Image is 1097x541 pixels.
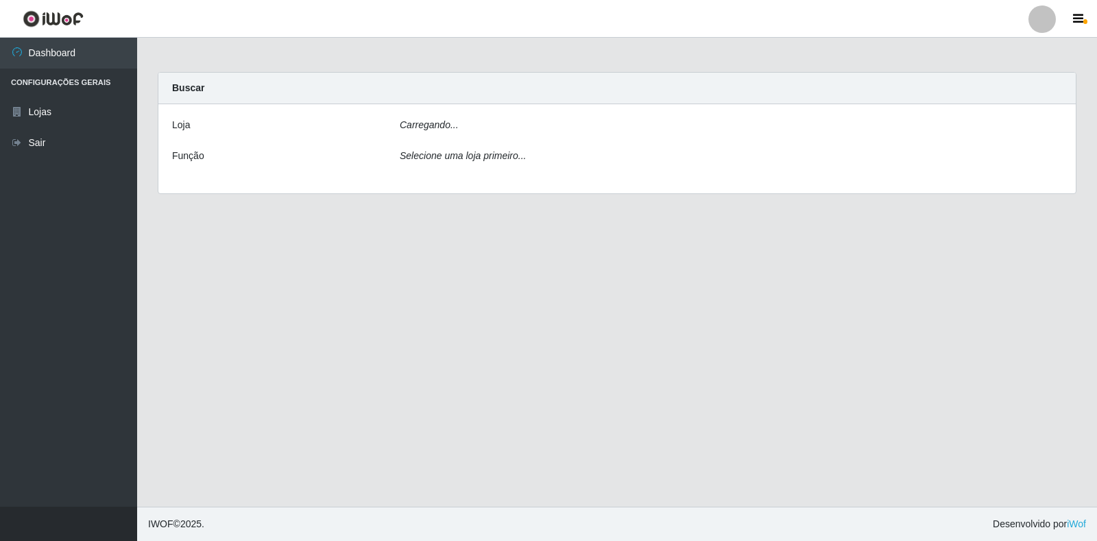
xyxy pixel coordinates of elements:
[172,149,204,163] label: Função
[172,118,190,132] label: Loja
[400,119,459,130] i: Carregando...
[172,82,204,93] strong: Buscar
[1067,518,1086,529] a: iWof
[993,517,1086,531] span: Desenvolvido por
[148,518,173,529] span: IWOF
[148,517,204,531] span: © 2025 .
[23,10,84,27] img: CoreUI Logo
[400,150,526,161] i: Selecione uma loja primeiro...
